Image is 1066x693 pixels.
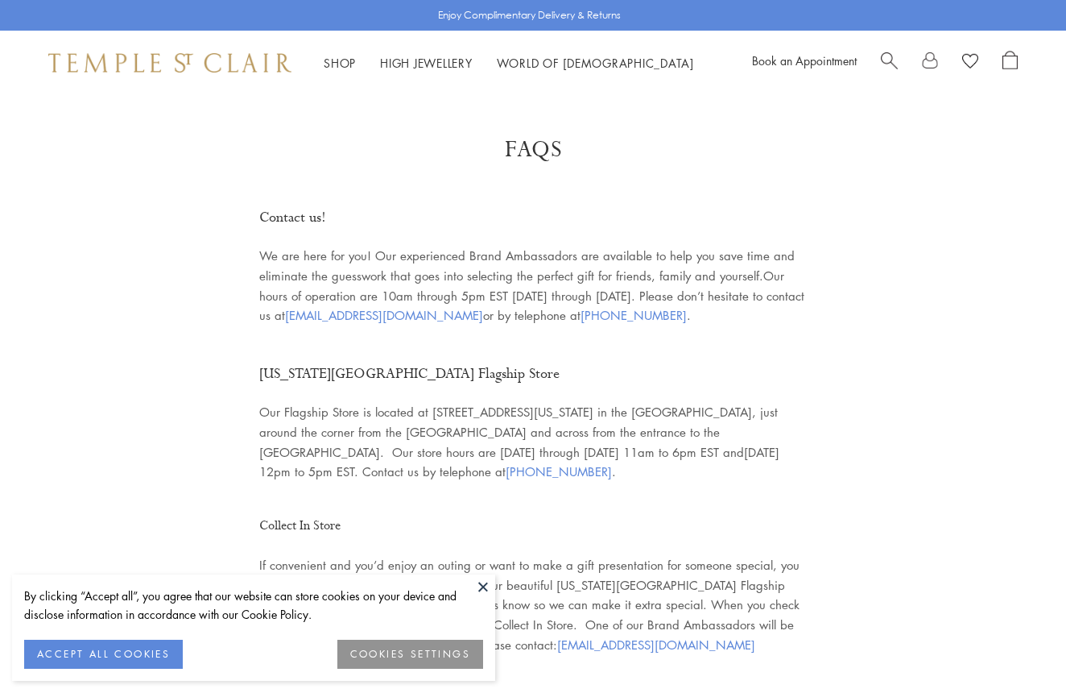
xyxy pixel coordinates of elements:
[259,514,807,538] h3: Collect In Store
[985,617,1050,677] iframe: Gorgias live chat messenger
[752,52,857,68] a: Book an Appointment
[1002,51,1018,75] a: Open Shopping Bag
[259,246,807,326] p: We are here for you! Our experienced Brand Ambassadors are available to help you save time and el...
[881,51,898,75] a: Search
[24,587,483,624] div: By clicking “Accept all”, you agree that our website can store cookies on your device and disclos...
[259,404,779,479] span: Our Flagship Store is located at [STREET_ADDRESS][US_STATE] in the [GEOGRAPHIC_DATA], just around...
[380,55,473,71] a: High JewelleryHigh Jewellery
[497,55,694,71] a: World of [DEMOGRAPHIC_DATA]World of [DEMOGRAPHIC_DATA]
[48,53,291,73] img: Temple St. Clair
[64,135,1002,164] h1: FAQs
[324,55,356,71] a: ShopShop
[506,463,612,479] a: [PHONE_NUMBER]
[557,637,755,653] a: [EMAIL_ADDRESS][DOMAIN_NAME]
[24,640,183,669] button: ACCEPT ALL COOKIES
[324,53,694,73] nav: Main navigation
[259,205,807,231] h2: Contact us!
[438,7,621,23] p: Enjoy Complimentary Delivery & Returns
[259,361,807,388] h2: [US_STATE][GEOGRAPHIC_DATA] Flagship Store
[962,51,978,75] a: View Wishlist
[337,640,483,669] button: COOKIES SETTINGS
[259,557,799,653] span: If convenient and you’d enjoy an outing or want to make a gift presentation for someone special, ...
[506,463,616,479] span: .
[285,307,483,323] a: [EMAIL_ADDRESS][DOMAIN_NAME]
[581,307,687,323] a: [PHONE_NUMBER]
